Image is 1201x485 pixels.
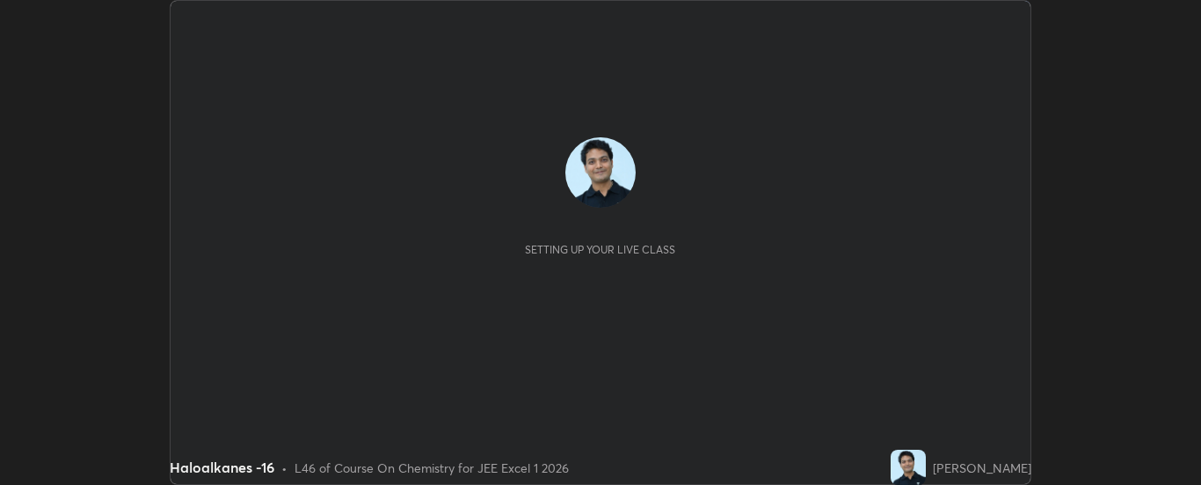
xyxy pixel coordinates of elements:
[295,459,569,477] div: L46 of Course On Chemistry for JEE Excel 1 2026
[565,137,636,208] img: a66c93c3f3b24783b2fbdc83a771ea14.jpg
[281,459,288,477] div: •
[933,459,1031,477] div: [PERSON_NAME]
[525,243,675,256] div: Setting up your live class
[170,457,274,478] div: Haloalkanes -16
[891,450,926,485] img: a66c93c3f3b24783b2fbdc83a771ea14.jpg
